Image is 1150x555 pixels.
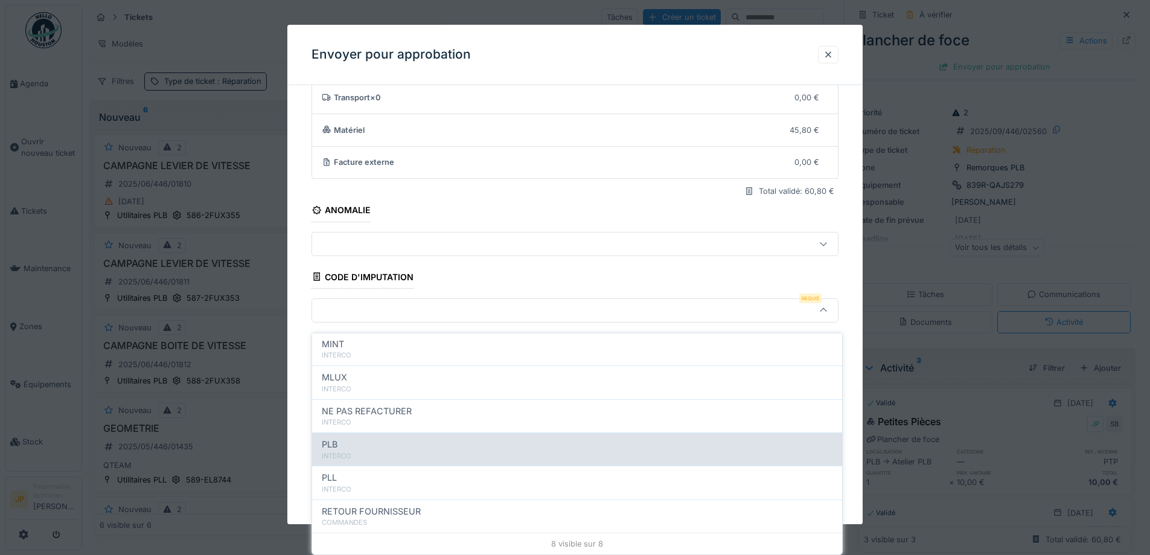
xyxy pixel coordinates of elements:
[312,533,842,554] div: 8 visible sur 8
[322,417,832,428] div: INTERCO
[317,86,833,109] summary: Transport×00,00 €
[794,92,819,103] div: 0,00 €
[322,92,785,103] div: Transport × 0
[794,157,819,168] div: 0,00 €
[799,294,822,303] div: Requis
[322,338,344,351] span: MINT
[322,438,337,451] span: PLB
[322,371,347,384] span: MLUX
[322,518,832,528] div: COMMANDES
[790,124,819,136] div: 45,80 €
[311,268,414,289] div: Code d'imputation
[317,119,833,141] summary: Matériel45,80 €
[322,124,781,136] div: Matériel
[322,484,832,495] div: INTERCO
[759,186,834,197] div: Total validé: 60,80 €
[317,152,833,174] summary: Facture externe0,00 €
[322,405,412,418] span: NE PAS REFACTURER
[311,47,471,62] h3: Envoyer pour approbation
[322,471,337,484] span: PLL
[322,384,832,394] div: INTERCO
[311,202,371,222] div: Anomalie
[322,350,832,361] div: INTERCO
[322,451,832,461] div: INTERCO
[322,505,421,518] span: RETOUR FOURNISSEUR
[322,157,785,168] div: Facture externe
